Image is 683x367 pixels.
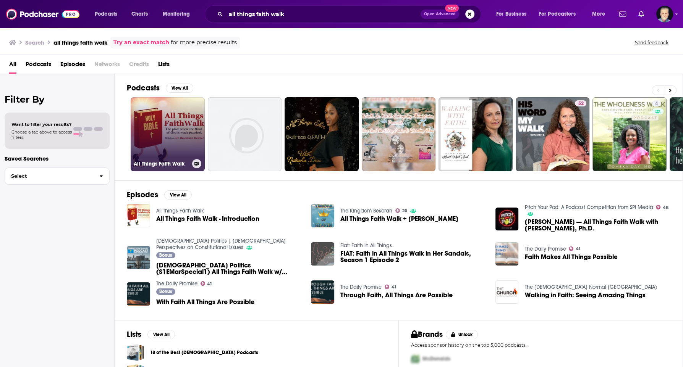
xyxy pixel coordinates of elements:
[150,348,258,357] a: 18 of the Best [DEMOGRAPHIC_DATA] Podcasts
[166,84,193,93] button: View All
[147,330,175,339] button: View All
[127,344,144,361] a: 18 of the Best Christian Podcasts
[340,284,382,290] a: The Daily Promise
[201,281,212,286] a: 41
[524,254,617,260] a: Faith Makes All Things Possible
[633,39,671,46] button: Send feedback
[491,8,536,20] button: open menu
[207,282,212,286] span: 41
[524,219,670,232] span: [PERSON_NAME] — All Things Faith Walk with [PERSON_NAME], Ph.D.
[445,5,459,12] span: New
[340,216,458,222] span: All Things Faith Walk + [PERSON_NAME]
[11,122,72,127] span: Want to filter your results?
[126,8,152,20] a: Charts
[311,242,334,266] img: FIAT: Faith in All Things Walk in Her Sandals, Season 1 Episode 2
[516,97,590,171] a: 52
[131,9,148,19] span: Charts
[53,39,107,46] h3: all things faith walk
[127,83,193,93] a: PodcastsView All
[495,242,519,266] a: Faith Makes All Things Possible
[340,208,392,214] a: The Kingdom Besorah
[635,8,647,21] a: Show notifications dropdown
[663,206,668,209] span: 48
[311,204,334,227] a: All Things Faith Walk + Yoel
[652,100,661,106] a: 4
[127,83,160,93] h2: Podcasts
[495,208,519,231] a: Rosemarie D. — All Things Faith Walk with Rosemarie Downer, Ph.D.
[131,97,205,171] a: All Things Faith Walk
[616,8,629,21] a: Show notifications dropdown
[392,285,396,289] span: 41
[5,167,110,185] button: Select
[25,39,44,46] h3: Search
[134,161,189,167] h3: All Things Faith Walk
[127,246,150,269] img: ChristiTutionalist Politics (S1EMarSpecial1) All Things Faith Walk w/ Rosemarie Downer
[408,351,422,367] img: First Pro Logo
[311,280,334,304] img: Through Faith, All Things Are Possible
[446,330,478,339] button: Unlock
[578,100,583,108] span: 52
[156,262,302,275] a: ChristiTutionalist Politics (S1EMarSpecial1) All Things Faith Walk w/ Rosemarie Downer
[226,8,421,20] input: Search podcasts, credits, & more...
[402,209,407,212] span: 26
[587,8,615,20] button: open menu
[163,9,190,19] span: Monitoring
[656,205,668,209] a: 48
[592,97,667,171] a: 4
[5,174,93,179] span: Select
[159,289,172,294] span: Bonus
[113,38,169,47] a: Try an exact match
[539,9,576,19] span: For Podcasters
[575,100,586,106] a: 52
[26,58,51,74] a: Podcasts
[524,204,653,211] a: Pitch Your Pod: A Podcast Competition from SPI Media
[524,246,566,252] a: The Daily Promise
[212,5,488,23] div: Search podcasts, credits, & more...
[127,330,175,339] a: ListsView All
[159,253,172,258] span: Bonus
[156,238,286,251] a: ChristiTutionalist Politics | Christian Perspectives on Constitutional Issues
[6,7,79,21] img: Podchaser - Follow, Share and Rate Podcasts
[156,299,254,305] a: With Faith All Things Are Possible
[340,242,392,249] a: Fiat: Faith in All Things
[655,100,658,108] span: 4
[156,216,259,222] a: All Things Faith Walk - Introduction
[385,285,396,289] a: 41
[496,9,526,19] span: For Business
[60,58,85,74] a: Episodes
[5,94,110,105] h2: Filter By
[127,190,158,200] h2: Episodes
[340,250,486,263] a: FIAT: Faith in All Things Walk in Her Sandals, Season 1 Episode 2
[94,58,120,74] span: Networks
[340,292,453,298] span: Through Faith, All Things Are Possible
[524,292,645,298] a: Walking in Faith: Seeing Amazing Things
[127,330,141,339] h2: Lists
[156,280,197,287] a: The Daily Promise
[411,342,670,348] p: Access sponsor history on the top 5,000 podcasts.
[158,58,170,74] a: Lists
[171,38,237,47] span: for more precise results
[129,58,149,74] span: Credits
[164,190,192,200] button: View All
[395,208,407,213] a: 26
[592,9,605,19] span: More
[495,280,519,304] img: Walking in Faith: Seeing Amazing Things
[569,246,580,251] a: 41
[421,10,459,19] button: Open AdvancedNew
[524,284,657,290] a: The Pentecostal Church Normal IL
[9,58,16,74] a: All
[127,204,150,227] a: All Things Faith Walk - Introduction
